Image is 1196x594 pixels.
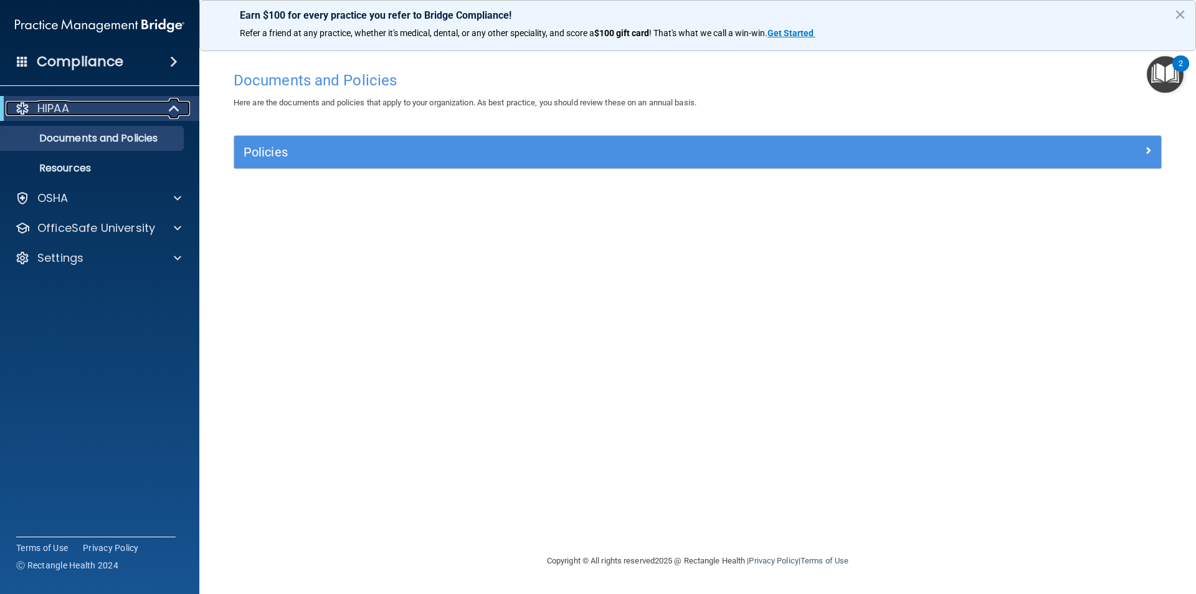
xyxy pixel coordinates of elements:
[1134,508,1181,555] iframe: Drift Widget Chat Controller
[244,145,920,159] h5: Policies
[234,72,1162,89] h4: Documents and Policies
[15,101,181,116] a: HIPAA
[37,221,155,236] p: OfficeSafe University
[1147,56,1184,93] button: Open Resource Center, 2 new notifications
[594,28,649,38] strong: $100 gift card
[767,28,815,38] a: Get Started
[15,221,181,236] a: OfficeSafe University
[240,9,1156,21] p: Earn $100 for every practice you refer to Bridge Compliance!
[37,53,123,70] h4: Compliance
[16,559,118,572] span: Ⓒ Rectangle Health 2024
[8,132,178,145] p: Documents and Policies
[37,251,83,266] p: Settings
[15,251,181,266] a: Settings
[470,541,925,581] div: Copyright © All rights reserved 2025 @ Rectangle Health | |
[1179,64,1183,80] div: 2
[16,542,68,554] a: Terms of Use
[37,191,69,206] p: OSHA
[244,142,1152,162] a: Policies
[1174,4,1186,24] button: Close
[15,191,181,206] a: OSHA
[749,556,798,565] a: Privacy Policy
[240,28,594,38] span: Refer a friend at any practice, whether it's medical, dental, or any other speciality, and score a
[800,556,848,565] a: Terms of Use
[83,542,139,554] a: Privacy Policy
[37,101,69,116] p: HIPAA
[15,13,184,38] img: PMB logo
[649,28,767,38] span: ! That's what we call a win-win.
[767,28,814,38] strong: Get Started
[234,98,696,107] span: Here are the documents and policies that apply to your organization. As best practice, you should...
[8,162,178,175] p: Resources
